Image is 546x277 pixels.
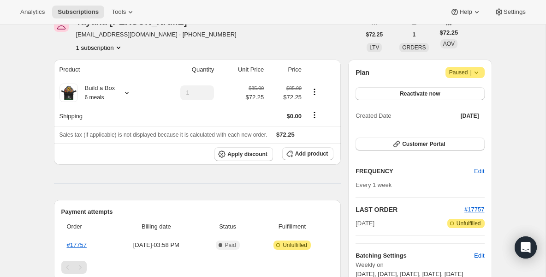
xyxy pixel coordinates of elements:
[356,111,391,120] span: Created Date
[78,84,115,102] div: Build a Box
[402,44,426,51] span: ORDERS
[469,248,490,263] button: Edit
[356,251,474,260] h6: Batching Settings
[58,8,99,16] span: Subscriptions
[356,181,392,188] span: Every 1 week
[61,217,111,237] th: Order
[443,41,455,47] span: AOV
[54,106,155,126] th: Shipping
[246,93,264,102] span: $72.25
[61,207,334,217] h2: Payment attempts
[295,150,328,157] span: Add product
[459,8,472,16] span: Help
[369,44,379,51] span: LTV
[15,6,50,18] button: Analytics
[286,85,302,91] small: $85.00
[106,6,141,18] button: Tools
[356,260,484,270] span: Weekly on
[449,68,481,77] span: Paused
[356,205,464,214] h2: LAST ORDER
[474,251,484,260] span: Edit
[457,220,481,227] span: Unfulfilled
[67,241,87,248] a: #17757
[283,241,307,249] span: Unfulfilled
[59,84,78,102] img: product img
[515,236,537,259] div: Open Intercom Messenger
[85,94,104,101] small: 6 meals
[282,147,333,160] button: Add product
[225,241,236,249] span: Paid
[402,140,445,148] span: Customer Portal
[356,167,474,176] h2: FREQUENCY
[356,68,369,77] h2: Plan
[461,112,479,120] span: [DATE]
[54,17,69,32] span: Tayana Franco
[20,8,45,16] span: Analytics
[276,131,295,138] span: $72.25
[356,87,484,100] button: Reactivate now
[256,222,328,231] span: Fulfillment
[214,147,273,161] button: Apply discount
[112,8,126,16] span: Tools
[469,164,490,179] button: Edit
[504,8,526,16] span: Settings
[227,151,267,158] span: Apply discount
[113,241,199,250] span: [DATE] · 03:58 PM
[366,31,383,38] span: $72.25
[489,6,531,18] button: Settings
[267,60,304,80] th: Price
[287,113,302,120] span: $0.00
[52,6,104,18] button: Subscriptions
[356,219,374,228] span: [DATE]
[307,87,322,97] button: Product actions
[113,222,199,231] span: Billing date
[217,60,267,80] th: Unit Price
[464,206,484,213] a: #17757
[269,93,302,102] span: $72.25
[464,205,484,214] button: #17757
[470,69,471,76] span: |
[249,85,264,91] small: $85.00
[76,30,237,39] span: [EMAIL_ADDRESS][DOMAIN_NAME] · [PHONE_NUMBER]
[445,6,487,18] button: Help
[407,28,421,41] button: 1
[155,60,217,80] th: Quantity
[474,167,484,176] span: Edit
[440,28,458,37] span: $72.25
[54,60,155,80] th: Product
[356,138,484,151] button: Customer Portal
[61,261,334,274] nav: Pagination
[455,109,485,122] button: [DATE]
[59,132,267,138] span: Sales tax (if applicable) is not displayed because it is calculated with each new order.
[400,90,440,97] span: Reactivate now
[76,17,198,26] div: Tayana [PERSON_NAME]
[307,110,322,120] button: Shipping actions
[413,31,416,38] span: 1
[76,43,123,52] button: Product actions
[204,222,250,231] span: Status
[361,28,389,41] button: $72.25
